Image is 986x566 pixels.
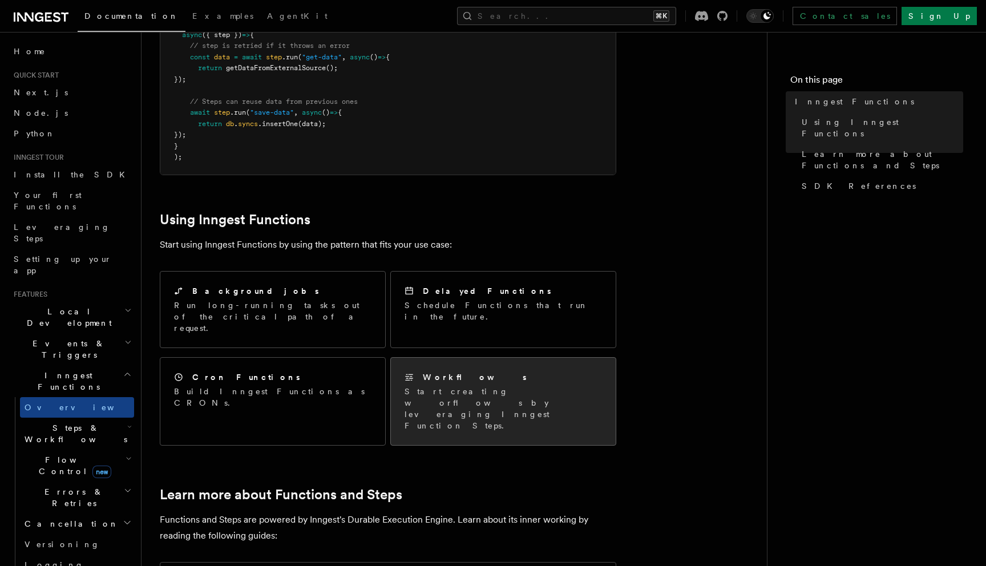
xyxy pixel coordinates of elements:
span: => [378,53,386,61]
a: Python [9,123,134,144]
p: Build Inngest Functions as CRONs. [174,386,371,409]
span: new [92,466,111,478]
a: Your first Functions [9,185,134,217]
a: Delayed FunctionsSchedule Functions that run in the future. [390,271,616,348]
a: Overview [20,397,134,418]
span: async [182,31,202,39]
h2: Delayed Functions [423,285,551,297]
button: Events & Triggers [9,333,134,365]
a: Learn more about Functions and Steps [160,487,402,503]
a: AgentKit [260,3,334,31]
span: getDataFromExternalSource [226,64,326,72]
a: Cron FunctionsBuild Inngest Functions as CRONs. [160,357,386,446]
span: // Steps can reuse data from previous ones [190,98,358,106]
span: } [174,142,178,150]
span: return [198,120,222,128]
span: syncs [238,120,258,128]
a: Using Inngest Functions [160,212,310,228]
span: Inngest Functions [795,96,914,107]
span: AgentKit [267,11,328,21]
span: Using Inngest Functions [802,116,963,139]
p: Start using Inngest Functions by using the pattern that fits your use case: [160,237,616,253]
span: Setting up your app [14,254,112,275]
span: () [370,53,378,61]
button: Cancellation [20,514,134,534]
span: .insertOne [258,120,298,128]
span: Inngest tour [9,153,64,162]
span: ); [174,153,182,161]
button: Flow Controlnew [20,450,134,482]
a: Versioning [20,534,134,555]
span: () [322,108,330,116]
a: Learn more about Functions and Steps [797,144,963,176]
span: => [242,31,250,39]
span: async [302,108,322,116]
span: Examples [192,11,253,21]
span: async [350,53,370,61]
a: Setting up your app [9,249,134,281]
button: Inngest Functions [9,365,134,397]
span: Cancellation [20,518,119,529]
span: ({ step }) [202,31,242,39]
span: await [190,108,210,116]
span: Events & Triggers [9,338,124,361]
a: Using Inngest Functions [797,112,963,144]
p: Functions and Steps are powered by Inngest's Durable Execution Engine. Learn about its inner work... [160,512,616,544]
span: .run [230,108,246,116]
span: = [234,53,238,61]
a: Next.js [9,82,134,103]
span: Python [14,129,55,138]
a: SDK References [797,176,963,196]
span: SDK References [802,180,916,192]
span: Errors & Retries [20,486,124,509]
span: "save-data" [250,108,294,116]
span: "get-data" [302,53,342,61]
span: (data); [298,120,326,128]
span: return [198,64,222,72]
span: { [250,31,254,39]
a: Home [9,41,134,62]
span: ( [298,53,302,61]
h2: Workflows [423,371,527,383]
button: Local Development [9,301,134,333]
span: data [214,53,230,61]
span: (); [326,64,338,72]
span: Steps & Workflows [20,422,127,445]
a: Install the SDK [9,164,134,185]
h2: Cron Functions [192,371,300,383]
p: Start creating worflows by leveraging Inngest Function Steps. [405,386,602,431]
kbd: ⌘K [653,10,669,22]
span: Leveraging Steps [14,223,110,243]
span: Versioning [25,540,100,549]
span: Local Development [9,306,124,329]
a: Leveraging Steps [9,217,134,249]
span: await [242,53,262,61]
span: .run [282,53,298,61]
span: Flow Control [20,454,126,477]
span: Home [14,46,46,57]
a: WorkflowsStart creating worflows by leveraging Inngest Function Steps. [390,357,616,446]
button: Search...⌘K [457,7,676,25]
span: , [294,108,298,116]
button: Errors & Retries [20,482,134,514]
span: Inngest Functions [9,370,123,393]
span: step [266,53,282,61]
span: // step is retried if it throws an error [190,42,350,50]
a: Background jobsRun long-running tasks out of the critical path of a request. [160,271,386,348]
span: => [330,108,338,116]
span: Your first Functions [14,191,82,211]
span: Quick start [9,71,59,80]
a: Contact sales [793,7,897,25]
span: const [190,53,210,61]
a: Node.js [9,103,134,123]
span: Install the SDK [14,170,132,179]
span: Features [9,290,47,299]
span: { [338,108,342,116]
h4: On this page [790,73,963,91]
p: Schedule Functions that run in the future. [405,300,602,322]
span: step [214,108,230,116]
span: Learn more about Functions and Steps [802,148,963,171]
button: Steps & Workflows [20,418,134,450]
span: }); [174,131,186,139]
a: Documentation [78,3,185,32]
